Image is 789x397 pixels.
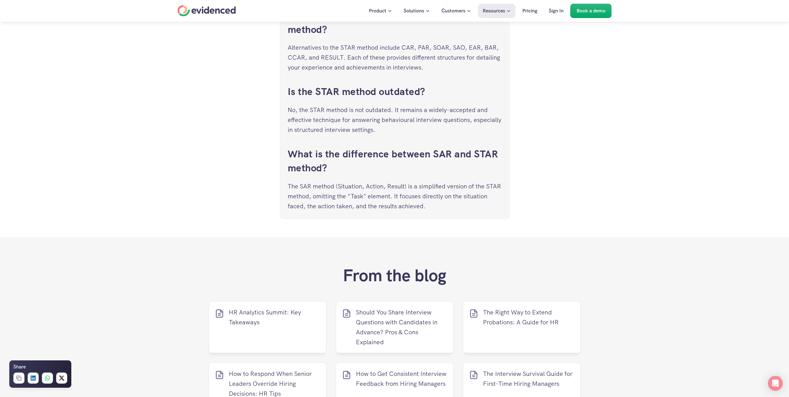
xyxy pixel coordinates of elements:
p: Sign In [549,7,564,15]
p: Should You Share Interview Questions with Candidates in Advance? Pros & Cons Explained [356,307,447,347]
p: Resources [483,7,505,15]
p: Pricing [522,7,537,15]
a: HR Analytics Summit: Key Takeaways [209,301,326,353]
p: The SAR method (Situation, Action, Result) is a simplified version of the STAR method, omitting t... [288,181,502,211]
a: What is the difference between SAR and STAR method? [288,147,501,174]
p: The Right Way to Extend Probations: A Guide for HR [483,307,574,327]
a: Sign In [544,4,568,18]
p: How to Get Consistent Interview Feedback from Hiring Managers [356,369,447,389]
p: Alternatives to the STAR method include CAR, PAR, SOAR, SAO, EAR, BAR, CCAR, and RESULT. Each of ... [288,43,502,72]
p: Customers [441,7,465,15]
a: The Right Way to Extend Probations: A Guide for HR [463,301,581,353]
p: HR Analytics Summit: Key Takeaways [229,307,320,327]
p: Book a demo [577,7,605,15]
p: No, the STAR method is not outdated. It remains a widely-accepted and effective technique for ans... [288,105,502,135]
h2: From the blog [343,265,446,286]
a: Home [178,5,236,16]
a: Is the STAR method outdated? [288,85,425,98]
a: Book a demo [570,4,612,18]
a: Pricing [518,4,542,18]
p: Solutions [404,7,424,15]
p: Product [369,7,386,15]
div: Open Intercom Messenger [768,376,783,391]
p: The Interview Survival Guide for First-Time Hiring Managers [483,369,574,389]
a: Should You Share Interview Questions with Candidates in Advance? Pros & Cons Explained [336,301,454,353]
h6: Share [13,363,26,371]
